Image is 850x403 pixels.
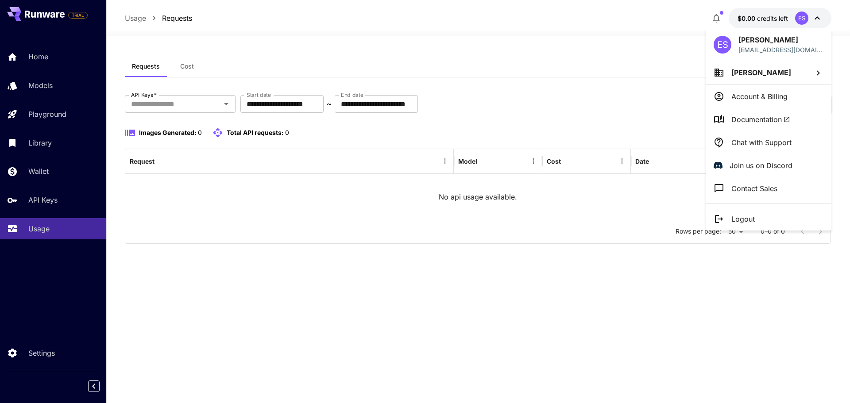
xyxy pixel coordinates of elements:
p: Join us on Discord [730,160,792,171]
span: Documentation [731,114,790,125]
p: Account & Billing [731,91,788,102]
p: [PERSON_NAME] [738,35,823,45]
div: ndjelnsanga@gmail.com [738,45,823,54]
p: Logout [731,214,755,224]
button: [PERSON_NAME] [706,61,831,84]
div: ES [714,36,731,54]
p: Chat with Support [731,137,792,148]
p: Contact Sales [731,183,777,194]
span: [PERSON_NAME] [731,68,791,77]
p: [EMAIL_ADDRESS][DOMAIN_NAME] [738,45,823,54]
